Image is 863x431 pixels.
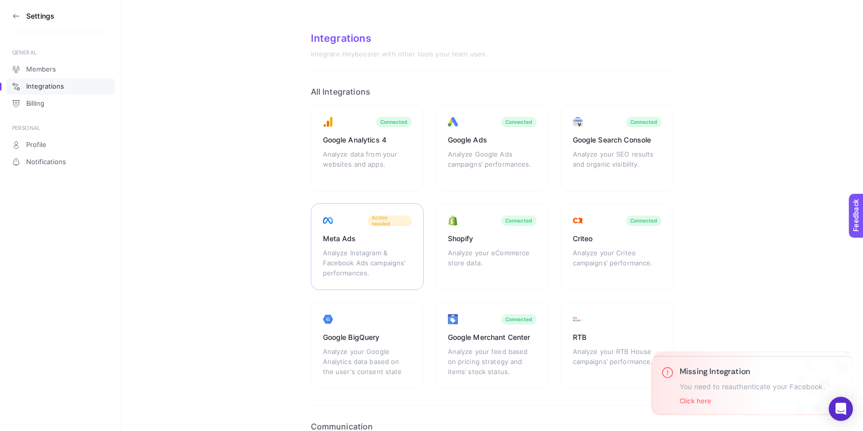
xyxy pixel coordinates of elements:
div: Google Merchant Center [448,332,537,342]
h3: Missing Integration [680,367,825,377]
div: Analyze data from your websites and apps. [323,149,412,179]
span: Integrations [26,83,64,91]
div: Connected [630,119,657,125]
div: PERSONAL [12,124,109,132]
div: Analyze Instagram & Facebook Ads campaigns’ performances. [323,248,412,278]
a: Members [6,61,115,78]
div: Analyze your Google Analytics data based on the user's consent state [323,346,412,377]
div: Google BigQuery [323,332,412,342]
div: Shopify [448,234,537,244]
div: Connected [380,119,408,125]
span: Feedback [6,3,38,11]
div: Analyze Google Ads campaigns’ performances. [448,149,537,179]
div: Criteo [573,234,661,244]
h3: Settings [26,12,54,20]
div: Integrations [311,32,674,44]
div: Analyze your SEO results and organic visibility. [573,149,661,179]
div: Open Intercom Messenger [829,397,853,421]
span: Profile [26,141,46,149]
span: Notifications [26,158,66,166]
a: Integrations [6,79,115,95]
p: You need to reauthenticate your Facebook. [680,383,825,391]
a: Billing [6,96,115,112]
a: Notifications [6,154,115,170]
div: Google Ads [448,135,537,145]
div: Connected [630,218,657,224]
div: Connected [505,119,533,125]
div: Connected [505,316,533,322]
div: Connected [505,218,533,224]
div: Meta Ads [323,234,412,244]
span: Billing [26,100,44,108]
div: Google Search Console [573,135,661,145]
div: RTB [573,332,661,342]
div: Analyze your RTB House campaigns’ performance. [573,346,661,377]
a: Profile [6,137,115,153]
div: GENERAL [12,48,109,56]
div: Analyze your eCommerce store data. [448,248,537,278]
div: Google Analytics 4 [323,135,412,145]
button: Click here [680,397,711,405]
h2: All Integrations [311,87,674,97]
div: Integrate Heybooster with other tools your team uses. [311,50,674,58]
div: Analyze your Criteo campaigns’ performance. [573,248,661,278]
span: Members [26,65,56,74]
span: Action needed [372,214,408,227]
div: Analyze your feed based on pricing strategy and items’ stock status. [448,346,537,377]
